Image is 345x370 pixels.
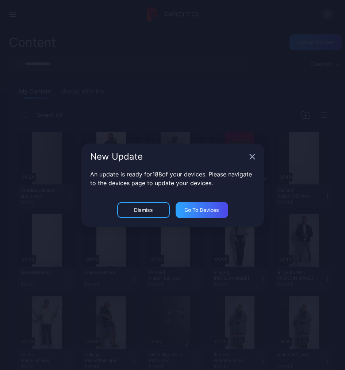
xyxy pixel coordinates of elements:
button: Dismiss [117,202,170,218]
div: Dismiss [134,207,153,213]
button: Go to devices [176,202,228,218]
div: New Update [90,152,246,161]
p: An update is ready for 188 of your devices. Please navigate to the devices page to update your de... [90,170,255,187]
div: Go to devices [184,207,219,213]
